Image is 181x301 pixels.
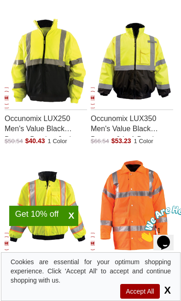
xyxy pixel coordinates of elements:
[91,137,131,146] p: $53.23
[48,137,67,146] span: 1 Color
[120,284,159,299] span: Accept All
[134,137,153,146] span: 1 Color
[95,13,172,110] img: OccuNomix LUX350
[9,158,86,255] img: OccuNomix LUXTJB2
[6,11,85,110] a: OccuNomix LUX250
[9,13,86,110] img: OccuNomix LUX250
[91,110,173,137] a: Occunomix LUX350 Men's Value Black Bottom 2-in-1 Bomber Jacket
[5,151,87,293] div: Occunomix LUXTJB2 Mens Premium Four-Way Two-Toned Bomber Jacket with a 0.0 Star Rating 0Product R...
[162,284,171,296] span: X
[9,210,64,218] div: Get 10% off
[93,156,171,255] a: OccuNomix LUXTJFS
[6,156,85,255] a: OccuNomix LUXTJB2
[4,4,61,40] img: Chat attention grabber
[5,6,87,148] div: Occunomix LUX250 Mens Value Black Bottom Bomber Jacket with a 0.0 Star Rating 0Product Review and...
[91,138,109,145] span: $66.54
[93,11,171,110] a: OccuNomix LUX350
[11,257,171,285] div: Cookies are essential for your optimum shopping experience. Click 'Accept All' to accept and cont...
[5,137,45,146] p: $40.43
[64,210,78,221] span: X
[5,138,23,145] span: $50.54
[91,6,173,148] div: Occunomix LUX350 Mens Value Black Bottom 2-in-1 Bomber Jacket with a 0.0 Star Rating 0Product Rev...
[4,4,7,12] span: 1
[91,151,173,293] div: Occunomix LUXTJFS Mens Premium 5-in-1 Parka with a 0.0 Star Rating 0Product Review and a price of...
[95,158,172,255] img: OccuNomix LUXTJFS
[5,110,87,137] a: Occunomix LUX250 Men's Value Black Bottom Bomber Jacket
